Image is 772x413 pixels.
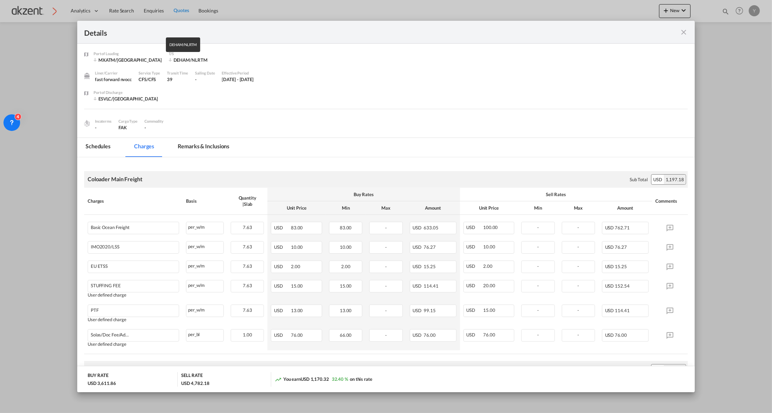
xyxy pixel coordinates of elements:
md-tab-item: Charges [126,138,162,157]
div: Incoterms [95,118,112,124]
span: 83.00 [340,225,352,230]
span: 762.71 [615,225,629,230]
span: - [385,244,387,250]
span: USD [274,225,290,230]
md-icon: icon-close fg-AAA8AD m-0 cursor [680,28,688,36]
md-icon: icon-trending-up [275,376,282,383]
div: User defined charge [88,292,179,298]
div: USD 3,611.86 [88,380,116,386]
span: - [577,244,579,249]
span: USD [274,244,290,250]
span: 76.27 [424,244,436,250]
div: Commodity [144,118,163,124]
div: Port of Loading [94,51,162,57]
th: Max [558,201,598,215]
span: 7.63 [243,283,252,288]
span: 15.00 [291,283,303,289]
span: 633.05 [424,225,438,230]
div: - [95,124,112,131]
div: STUFFING FEE [91,283,121,288]
div: per_w/m [186,241,223,250]
div: per_w/m [186,261,223,270]
span: 2.00 [291,264,300,269]
span: - [144,125,146,130]
span: USD [605,244,614,250]
md-tab-item: Remarks & Inclusions [169,138,238,157]
span: CFS/CFS [139,77,156,82]
th: Max [366,201,406,215]
div: FAK [118,124,137,131]
span: 13.00 [340,308,352,313]
span: 114.41 [615,308,629,313]
img: cargo.png [83,120,91,127]
span: 20.00 [483,283,495,288]
div: Cargo Type [118,118,137,124]
div: per_w/m [186,222,223,231]
th: Amount [598,201,652,215]
th: Min [326,201,366,215]
span: USD 1,170.32 [301,376,329,382]
div: per_bl [186,329,223,338]
div: BUY RATE [88,372,108,380]
div: Port of Discharge [94,89,158,96]
div: per_w/m [186,305,223,314]
span: - [385,283,387,289]
span: 32.40 % [332,376,348,382]
span: 66.00 [340,332,352,338]
span: 76.00 [615,332,627,338]
div: USD [651,364,664,374]
div: DEHAM/NLRTM [169,57,224,63]
span: 114.41 [424,283,438,289]
span: USD [605,332,614,338]
div: Buy Rates [271,191,456,197]
span: - [537,307,539,313]
span: USD [274,264,290,269]
span: 15.00 [340,283,352,289]
span: - [577,263,579,269]
span: USD [274,308,290,313]
div: Quantity | Slab [231,195,264,207]
span: 2.00 [341,264,350,269]
span: 76.00 [424,332,436,338]
span: USD [274,283,290,289]
div: Basic Ocean Freight [91,225,130,230]
div: fast forward nvocc [95,76,132,82]
span: - [577,225,579,230]
span: - [537,263,539,269]
span: 7.63 [243,307,252,313]
div: 1,197.18 [664,175,686,184]
span: 99.15 [424,308,436,313]
span: - [537,332,539,337]
span: - [577,307,579,313]
span: USD [413,332,423,338]
div: per_w/m [186,280,223,289]
span: 76.00 [291,332,303,338]
div: Service Type [139,70,160,76]
div: Sailing Date [195,70,215,76]
div: Sub Total [630,176,648,183]
span: USD [467,307,482,313]
div: Details [84,28,628,36]
div: 39 [167,76,188,82]
span: USD [413,308,423,313]
div: PTF [91,308,99,313]
md-dialog: Port of Loading ... [77,21,695,393]
th: Min [518,201,558,215]
span: USD [605,264,614,269]
div: DEHAM/NLRTM [169,41,197,49]
span: - [385,225,387,230]
div: Sell Rates [463,191,649,197]
md-pagination-wrapper: Use the left and right arrow keys to navigate between tabs [77,138,245,157]
th: Comments [652,188,688,215]
span: 10.00 [483,244,495,249]
div: 1 Jun 2025 - 30 Jun 2025 [222,76,254,82]
span: 100.00 [483,225,498,230]
span: 7.63 [243,263,252,269]
th: Unit Price [267,201,326,215]
div: Solas/Doc Fee/Admon/ENS [91,332,132,337]
span: 83.00 [291,225,303,230]
span: USD [467,332,482,337]
span: - [385,264,387,269]
div: Effective Period [222,70,254,76]
span: 76.00 [483,332,495,337]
